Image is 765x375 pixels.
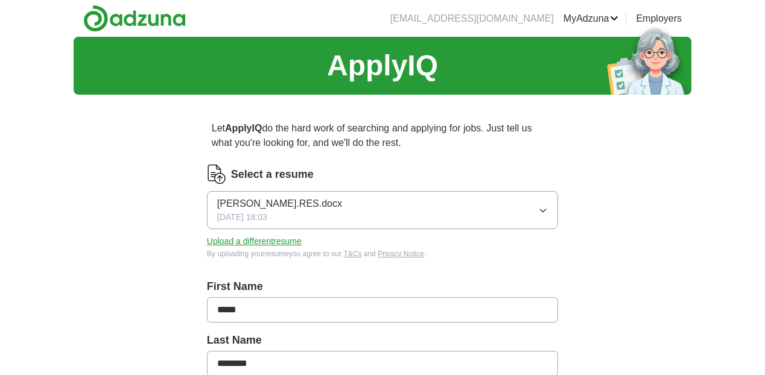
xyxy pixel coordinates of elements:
a: Privacy Notice [378,250,424,258]
h1: ApplyIQ [327,44,438,87]
a: Employers [636,11,682,26]
label: Select a resume [231,166,314,183]
label: First Name [207,279,558,295]
div: By uploading your resume you agree to our and . [207,248,558,259]
button: Upload a differentresume [207,235,302,248]
a: MyAdzuna [563,11,619,26]
span: [DATE] 18:03 [217,211,267,224]
strong: ApplyIQ [225,123,262,133]
a: T&Cs [343,250,361,258]
button: [PERSON_NAME].RES.docx[DATE] 18:03 [207,191,558,229]
span: [PERSON_NAME].RES.docx [217,197,342,211]
p: Let do the hard work of searching and applying for jobs. Just tell us what you're looking for, an... [207,116,558,155]
img: Adzuna logo [83,5,186,32]
img: CV Icon [207,165,226,184]
label: Last Name [207,332,558,348]
li: [EMAIL_ADDRESS][DOMAIN_NAME] [390,11,554,26]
